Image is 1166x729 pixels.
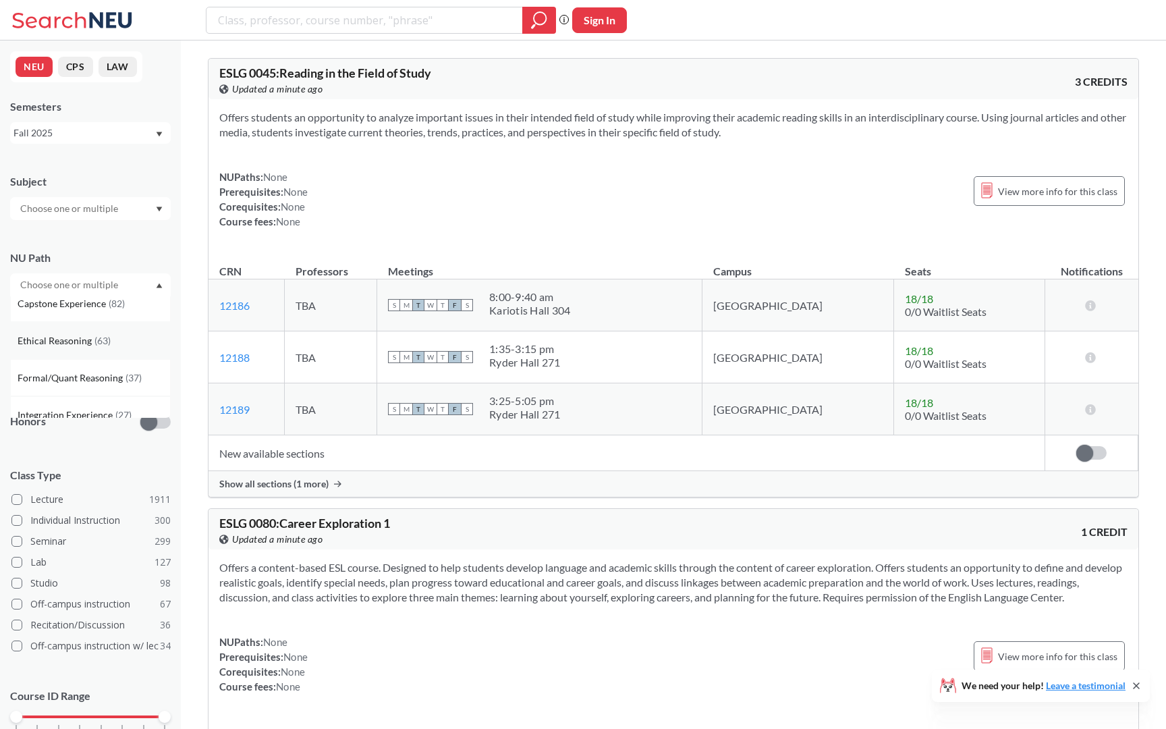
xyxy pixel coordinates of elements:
[1045,250,1138,279] th: Notifications
[283,186,308,198] span: None
[11,533,171,550] label: Seminar
[905,409,987,422] span: 0/0 Waitlist Seats
[489,290,570,304] div: 8:00 - 9:40 am
[11,491,171,508] label: Lecture
[437,299,449,311] span: T
[449,299,461,311] span: F
[285,250,377,279] th: Professors
[16,57,53,77] button: NEU
[285,279,377,331] td: TBA
[531,11,547,30] svg: magnifying glass
[18,371,126,385] span: Formal/Quant Reasoning
[461,403,473,415] span: S
[1081,524,1128,539] span: 1 CREDIT
[449,351,461,363] span: F
[11,512,171,529] label: Individual Instruction
[285,383,377,435] td: TBA
[388,403,400,415] span: S
[10,197,171,220] div: Dropdown arrow
[285,331,377,383] td: TBA
[489,342,561,356] div: 1:35 - 3:15 pm
[263,171,287,183] span: None
[437,351,449,363] span: T
[281,666,305,678] span: None
[219,169,308,229] div: NUPaths: Prerequisites: Corequisites: Course fees:
[424,299,437,311] span: W
[702,279,894,331] td: [GEOGRAPHIC_DATA]
[94,335,111,346] span: ( 63 )
[10,468,171,483] span: Class Type
[388,351,400,363] span: S
[377,250,702,279] th: Meetings
[156,132,163,137] svg: Dropdown arrow
[126,372,142,383] span: ( 37 )
[109,298,125,309] span: ( 82 )
[489,394,561,408] div: 3:25 - 5:05 pm
[209,435,1045,471] td: New available sections
[155,513,171,528] span: 300
[13,126,155,140] div: Fall 2025
[149,492,171,507] span: 1911
[58,57,93,77] button: CPS
[219,264,242,279] div: CRN
[18,333,94,348] span: Ethical Reasoning
[400,299,412,311] span: M
[400,403,412,415] span: M
[155,534,171,549] span: 299
[522,7,556,34] div: magnifying glass
[209,471,1138,497] div: Show all sections (1 more)
[962,681,1126,691] span: We need your help!
[219,65,431,80] span: ESLG 0045 : Reading in the Field of Study
[219,560,1128,605] section: Offers a content-based ESL course. Designed to help students develop language and academic skills...
[10,122,171,144] div: Fall 2025Dropdown arrow
[461,351,473,363] span: S
[412,351,424,363] span: T
[219,351,250,364] a: 12188
[572,7,627,33] button: Sign In
[11,595,171,613] label: Off-campus instruction
[461,299,473,311] span: S
[905,292,933,305] span: 18 / 18
[263,636,287,648] span: None
[283,651,308,663] span: None
[11,637,171,655] label: Off-campus instruction w/ lec
[702,331,894,383] td: [GEOGRAPHIC_DATA]
[905,357,987,370] span: 0/0 Waitlist Seats
[1046,680,1126,691] a: Leave a testimonial
[99,57,137,77] button: LAW
[11,574,171,592] label: Studio
[219,299,250,312] a: 12186
[412,403,424,415] span: T
[905,396,933,409] span: 18 / 18
[219,634,308,694] div: NUPaths: Prerequisites: Corequisites: Course fees:
[424,351,437,363] span: W
[11,553,171,571] label: Lab
[219,110,1128,140] section: Offers students an opportunity to analyze important issues in their intended field of study while...
[1075,74,1128,89] span: 3 CREDITS
[219,478,329,490] span: Show all sections (1 more)
[449,403,461,415] span: F
[10,99,171,114] div: Semesters
[276,680,300,693] span: None
[489,408,561,421] div: Ryder Hall 271
[400,351,412,363] span: M
[10,273,171,296] div: Dropdown arrowWriting Intensive(181)Societies/Institutions(140)Interpreting Culture(124)Differenc...
[219,403,250,416] a: 12189
[276,215,300,227] span: None
[10,688,171,704] p: Course ID Range
[894,250,1045,279] th: Seats
[18,408,115,423] span: Integration Experience
[160,597,171,612] span: 67
[18,296,109,311] span: Capstone Experience
[412,299,424,311] span: T
[905,344,933,357] span: 18 / 18
[160,576,171,591] span: 98
[155,555,171,570] span: 127
[437,403,449,415] span: T
[702,383,894,435] td: [GEOGRAPHIC_DATA]
[998,183,1117,200] span: View more info for this class
[281,200,305,213] span: None
[160,618,171,632] span: 36
[156,283,163,288] svg: Dropdown arrow
[489,304,570,317] div: Kariotis Hall 304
